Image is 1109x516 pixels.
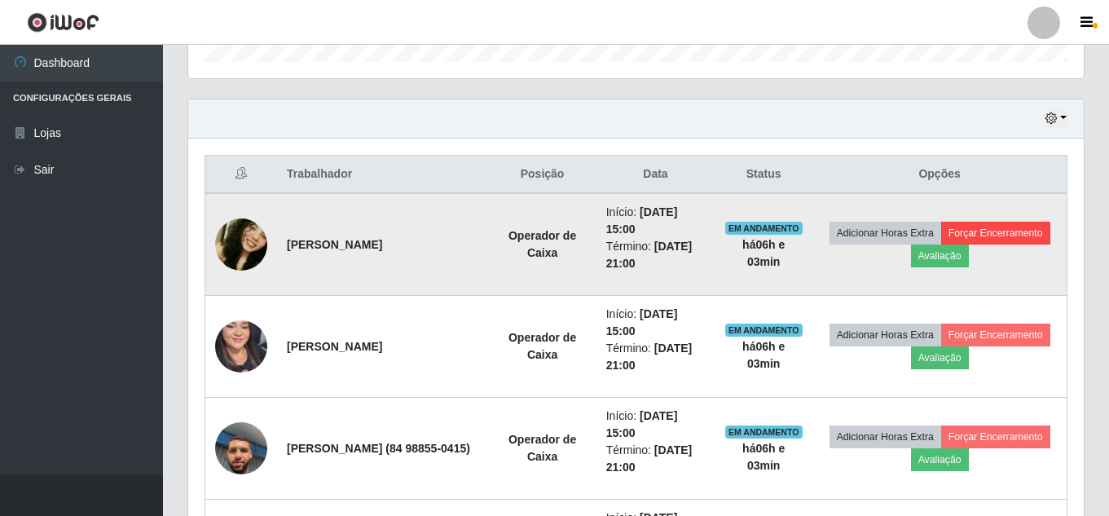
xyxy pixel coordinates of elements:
[508,331,576,361] strong: Operador de Caixa
[596,156,715,194] th: Data
[606,307,678,337] time: [DATE] 15:00
[508,433,576,463] strong: Operador de Caixa
[830,324,941,346] button: Adicionar Horas Extra
[215,189,267,299] img: 1666052653586.jpeg
[606,238,705,272] li: Término:
[287,238,382,251] strong: [PERSON_NAME]
[287,340,382,353] strong: [PERSON_NAME]
[725,426,803,439] span: EM ANDAMENTO
[606,442,705,476] li: Término:
[941,222,1050,245] button: Forçar Encerramento
[606,306,705,340] li: Início:
[941,324,1050,346] button: Forçar Encerramento
[606,409,678,439] time: [DATE] 15:00
[215,290,267,403] img: 1750900029799.jpeg
[606,205,678,236] time: [DATE] 15:00
[812,156,1067,194] th: Opções
[911,245,969,267] button: Avaliação
[911,346,969,369] button: Avaliação
[725,324,803,337] span: EM ANDAMENTO
[27,12,99,33] img: CoreUI Logo
[830,426,941,448] button: Adicionar Horas Extra
[488,156,596,194] th: Posição
[277,156,488,194] th: Trabalhador
[941,426,1050,448] button: Forçar Encerramento
[215,402,267,495] img: 1752607957253.jpeg
[606,204,705,238] li: Início:
[725,222,803,235] span: EM ANDAMENTO
[287,442,470,455] strong: [PERSON_NAME] (84 98855-0415)
[606,340,705,374] li: Término:
[742,442,785,472] strong: há 06 h e 03 min
[830,222,941,245] button: Adicionar Horas Extra
[742,340,785,370] strong: há 06 h e 03 min
[715,156,812,194] th: Status
[742,238,785,268] strong: há 06 h e 03 min
[911,448,969,471] button: Avaliação
[508,229,576,259] strong: Operador de Caixa
[606,408,705,442] li: Início:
